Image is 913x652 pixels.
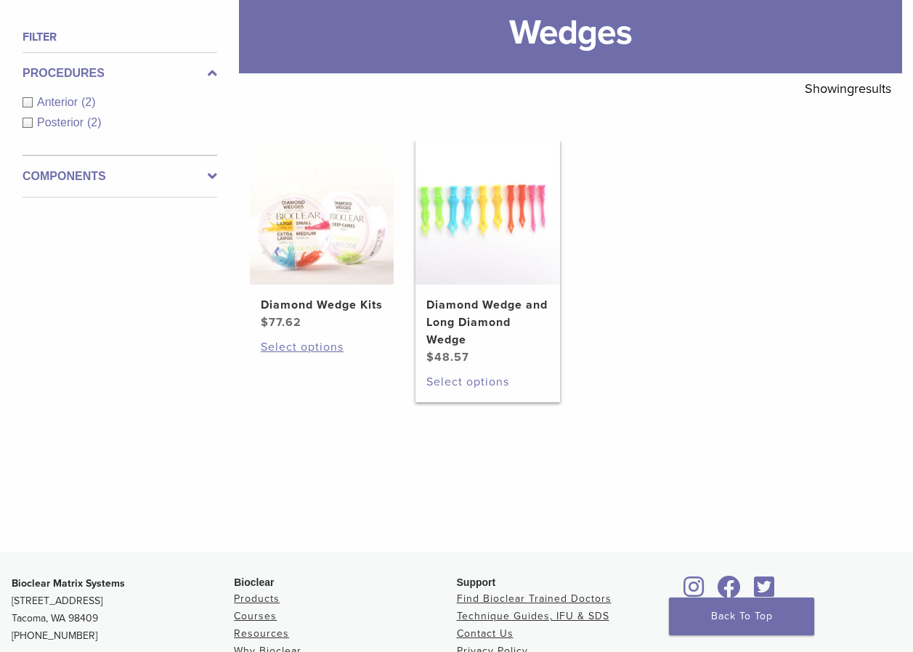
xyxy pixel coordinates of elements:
a: Products [234,592,280,605]
a: Find Bioclear Trained Doctors [457,592,612,605]
span: Support [457,576,496,588]
span: Posterior [37,116,87,129]
p: [STREET_ADDRESS] Tacoma, WA 98409 [PHONE_NUMBER] [12,575,234,645]
img: Diamond Wedge and Long Diamond Wedge [415,140,559,284]
a: Bioclear [749,584,779,599]
a: Contact Us [457,627,514,640]
span: Anterior [37,96,81,108]
label: Components [23,168,217,185]
a: Back To Top [669,598,814,635]
span: Bioclear [234,576,274,588]
a: Bioclear [713,584,746,599]
a: Select options for “Diamond Wedge Kits” [261,338,383,356]
a: Select options for “Diamond Wedge and Long Diamond Wedge” [426,373,548,391]
strong: Bioclear Matrix Systems [12,577,125,590]
a: Diamond Wedge KitsDiamond Wedge Kits $77.62 [250,140,394,330]
a: Technique Guides, IFU & SDS [457,610,609,622]
h2: Diamond Wedge Kits [261,296,383,314]
img: Diamond Wedge Kits [250,140,394,284]
bdi: 77.62 [261,315,301,330]
a: Resources [234,627,289,640]
a: Bioclear [679,584,710,599]
h4: Filter [23,28,217,46]
p: Showing results [805,73,891,104]
a: Courses [234,610,277,622]
bdi: 48.57 [426,350,469,364]
a: Diamond Wedge and Long Diamond WedgeDiamond Wedge and Long Diamond Wedge $48.57 [415,140,559,365]
span: $ [426,350,434,364]
span: (2) [81,96,96,108]
h2: Diamond Wedge and Long Diamond Wedge [426,296,548,349]
span: (2) [87,116,102,129]
label: Procedures [23,65,217,82]
span: $ [261,315,269,330]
